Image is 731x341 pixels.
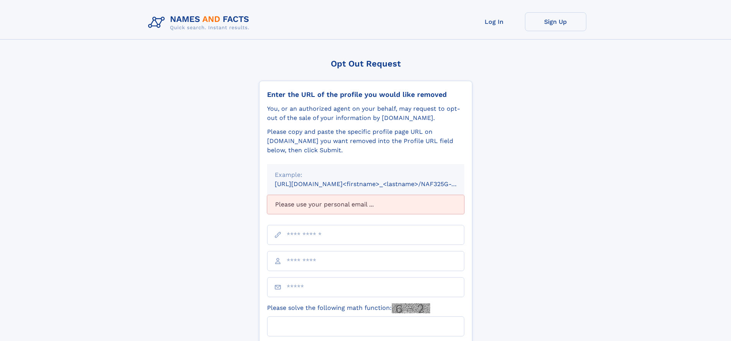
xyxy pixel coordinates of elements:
div: Example: [275,170,457,180]
div: Enter the URL of the profile you would like removed [267,90,464,99]
label: Please solve the following math function: [267,303,430,313]
div: Opt Out Request [259,59,472,68]
small: [URL][DOMAIN_NAME]<firstname>_<lastname>/NAF325G-xxxxxxxx [275,180,479,188]
img: Logo Names and Facts [145,12,256,33]
div: You, or an authorized agent on your behalf, may request to opt-out of the sale of your informatio... [267,104,464,123]
div: Please use your personal email ... [267,195,464,214]
a: Log In [464,12,525,31]
div: Please copy and paste the specific profile page URL on [DOMAIN_NAME] you want removed into the Pr... [267,127,464,155]
a: Sign Up [525,12,586,31]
